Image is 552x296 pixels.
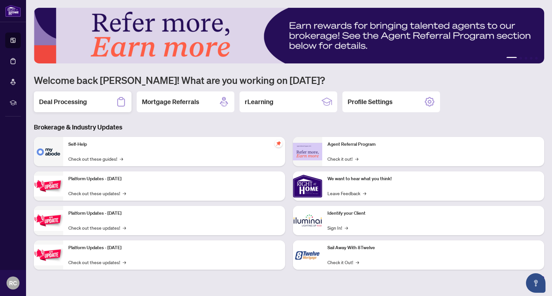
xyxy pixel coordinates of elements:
[293,143,322,161] img: Agent Referral Program
[68,190,126,197] a: Check out these updates!→
[327,155,358,162] a: Check it out!→
[356,259,359,266] span: →
[123,259,126,266] span: →
[245,97,273,106] h2: rLearning
[355,155,358,162] span: →
[535,57,538,60] button: 5
[363,190,366,197] span: →
[34,8,544,63] img: Slide 0
[34,74,544,86] h1: Welcome back [PERSON_NAME]! What are you working on [DATE]?
[293,206,322,235] img: Identify your Client
[123,190,126,197] span: →
[34,176,63,196] img: Platform Updates - July 21, 2025
[293,240,322,270] img: Sail Away With 8Twelve
[526,273,545,293] button: Open asap
[327,259,359,266] a: Check it Out!→
[5,5,21,17] img: logo
[142,97,199,106] h2: Mortgage Referrals
[506,57,517,60] button: 1
[68,155,123,162] a: Check out these guides!→
[34,210,63,231] img: Platform Updates - July 8, 2025
[68,175,280,182] p: Platform Updates - [DATE]
[327,244,539,251] p: Sail Away With 8Twelve
[68,244,280,251] p: Platform Updates - [DATE]
[68,141,280,148] p: Self-Help
[34,137,63,166] img: Self-Help
[530,57,532,60] button: 4
[293,171,322,201] img: We want to hear what you think!
[9,278,17,288] span: RC
[34,245,63,265] img: Platform Updates - June 23, 2025
[519,57,522,60] button: 2
[68,224,126,231] a: Check out these updates!→
[120,155,123,162] span: →
[39,97,87,106] h2: Deal Processing
[327,224,348,231] a: Sign In!→
[123,224,126,231] span: →
[327,175,539,182] p: We want to hear what you think!
[525,57,527,60] button: 3
[327,210,539,217] p: Identify your Client
[327,190,366,197] a: Leave Feedback→
[275,140,283,147] span: pushpin
[68,259,126,266] a: Check out these updates!→
[348,97,393,106] h2: Profile Settings
[345,224,348,231] span: →
[68,210,280,217] p: Platform Updates - [DATE]
[34,123,544,132] h3: Brokerage & Industry Updates
[327,141,539,148] p: Agent Referral Program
